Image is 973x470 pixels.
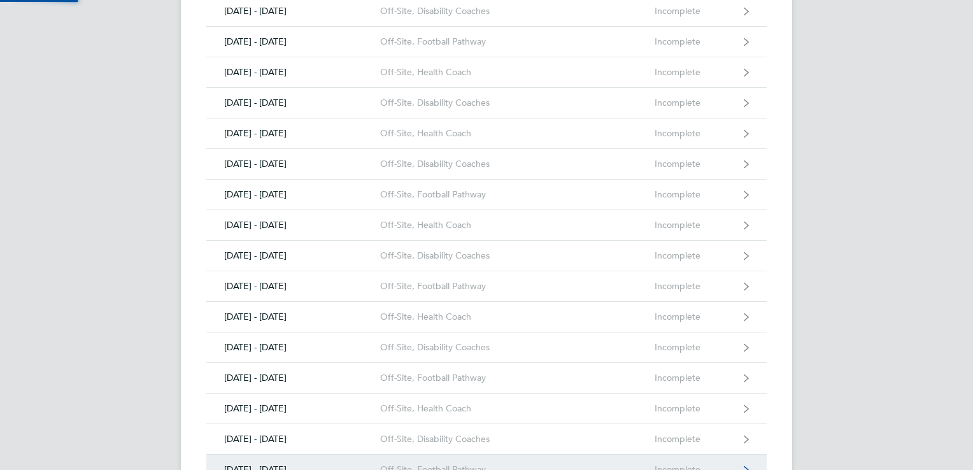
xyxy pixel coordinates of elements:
a: [DATE] - [DATE]Off-Site, Disability CoachesIncomplete [206,88,767,118]
div: [DATE] - [DATE] [206,373,380,383]
a: [DATE] - [DATE]Off-Site, Football PathwayIncomplete [206,363,767,394]
div: Incomplete [655,311,733,322]
a: [DATE] - [DATE]Off-Site, Health CoachIncomplete [206,118,767,149]
div: [DATE] - [DATE] [206,159,380,169]
a: [DATE] - [DATE]Off-Site, Football PathwayIncomplete [206,180,767,210]
div: [DATE] - [DATE] [206,128,380,139]
div: [DATE] - [DATE] [206,281,380,292]
div: Off-Site, Disability Coaches [380,342,526,353]
div: [DATE] - [DATE] [206,67,380,78]
div: Off-Site, Health Coach [380,403,526,414]
div: Off-Site, Disability Coaches [380,6,526,17]
div: [DATE] - [DATE] [206,6,380,17]
div: Incomplete [655,373,733,383]
a: [DATE] - [DATE]Off-Site, Football PathwayIncomplete [206,27,767,57]
a: [DATE] - [DATE]Off-Site, Health CoachIncomplete [206,57,767,88]
a: [DATE] - [DATE]Off-Site, Health CoachIncomplete [206,210,767,241]
a: [DATE] - [DATE]Off-Site, Disability CoachesIncomplete [206,149,767,180]
div: [DATE] - [DATE] [206,220,380,231]
div: Incomplete [655,342,733,353]
a: [DATE] - [DATE]Off-Site, Disability CoachesIncomplete [206,424,767,455]
div: Incomplete [655,434,733,445]
div: Off-Site, Health Coach [380,220,526,231]
div: Off-Site, Disability Coaches [380,97,526,108]
div: Off-Site, Football Pathway [380,189,526,200]
div: Off-Site, Football Pathway [380,36,526,47]
div: Incomplete [655,189,733,200]
a: [DATE] - [DATE]Off-Site, Football PathwayIncomplete [206,271,767,302]
div: Off-Site, Disability Coaches [380,434,526,445]
div: [DATE] - [DATE] [206,403,380,414]
div: [DATE] - [DATE] [206,434,380,445]
div: Incomplete [655,67,733,78]
div: Off-Site, Football Pathway [380,281,526,292]
div: Incomplete [655,128,733,139]
div: Incomplete [655,250,733,261]
div: Off-Site, Disability Coaches [380,250,526,261]
a: [DATE] - [DATE]Off-Site, Disability CoachesIncomplete [206,241,767,271]
div: Off-Site, Health Coach [380,311,526,322]
div: Off-Site, Disability Coaches [380,159,526,169]
div: Incomplete [655,220,733,231]
div: [DATE] - [DATE] [206,97,380,108]
a: [DATE] - [DATE]Off-Site, Health CoachIncomplete [206,394,767,424]
div: [DATE] - [DATE] [206,250,380,261]
div: Incomplete [655,159,733,169]
div: Off-Site, Health Coach [380,67,526,78]
div: Off-Site, Health Coach [380,128,526,139]
div: Incomplete [655,6,733,17]
div: Off-Site, Football Pathway [380,373,526,383]
a: [DATE] - [DATE]Off-Site, Disability CoachesIncomplete [206,332,767,363]
div: Incomplete [655,97,733,108]
div: [DATE] - [DATE] [206,342,380,353]
div: [DATE] - [DATE] [206,189,380,200]
div: Incomplete [655,403,733,414]
div: [DATE] - [DATE] [206,311,380,322]
div: Incomplete [655,36,733,47]
a: [DATE] - [DATE]Off-Site, Health CoachIncomplete [206,302,767,332]
div: Incomplete [655,281,733,292]
div: [DATE] - [DATE] [206,36,380,47]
